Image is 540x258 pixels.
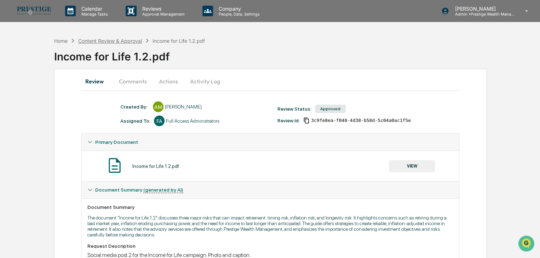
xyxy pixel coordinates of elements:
img: Document Icon [106,157,123,174]
div: secondary tabs example [81,73,459,90]
div: Primary Document [82,134,459,151]
div: FA [154,116,165,126]
div: Income for Life 1.2.pdf [132,163,179,169]
span: Data Lookup [14,102,45,110]
div: Created By: ‎ ‎ [120,104,149,110]
div: Start new chat [24,54,116,61]
span: Primary Document [95,139,138,145]
u: (generated by AI) [143,187,183,193]
p: Reviews [137,6,188,12]
p: People, Data, Settings [213,12,263,17]
button: Comments [113,73,153,90]
button: Actions [153,73,184,90]
iframe: Open customer support [517,235,536,254]
p: Approval Management [137,12,188,17]
button: Activity Log [184,73,226,90]
a: 🖐️Preclearance [4,86,48,99]
a: 🗄️Attestations [48,86,91,99]
div: Document Summary [87,204,453,210]
div: 🗄️ [51,90,57,95]
div: 🔎 [7,103,13,109]
p: Company [213,6,263,12]
img: 1746055101610-c473b297-6a78-478c-a979-82029cc54cd1 [7,54,20,67]
div: Home [54,38,68,44]
p: The document "Income for Life 1.2" discusses three major risks that can impact retirement: timing... [87,215,453,238]
div: Income for Life 1.2.pdf [54,45,540,63]
span: 3c9fe8ea-f048-4d38-b58d-5c04a0ac1f5e [311,118,411,123]
span: Document Summary [95,187,183,193]
span: Pylon [70,120,86,125]
span: Attestations [58,89,88,96]
button: Review [81,73,113,90]
div: 🖐️ [7,90,13,95]
p: Admin • Prestige Wealth Management [449,12,515,17]
div: Assigned To: [120,118,150,124]
div: Document Summary (generated by AI) [82,181,459,198]
div: Review Id: [277,118,300,123]
p: How can we help? [7,15,129,26]
button: VIEW [389,160,435,172]
div: Request Description [87,243,453,249]
div: Review Status: [277,106,311,112]
img: logo [17,7,51,15]
div: [PERSON_NAME] [165,104,202,110]
div: Income for Life 1.2.pdf [153,38,205,44]
a: Powered byPylon [50,119,86,125]
div: Full Access Administrators [166,118,219,124]
p: Calendar [76,6,111,12]
div: We're available if you need us! [24,61,90,67]
div: Content Review & Approval [78,38,142,44]
span: Copy Id [303,117,310,124]
span: Preclearance [14,89,46,96]
button: Start new chat [120,56,129,65]
a: 🔎Data Lookup [4,100,47,112]
p: Manage Tasks [76,12,111,17]
div: Approved [315,105,346,113]
p: [PERSON_NAME] [449,6,515,12]
div: AM [153,101,163,112]
div: Primary Document [82,151,459,181]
